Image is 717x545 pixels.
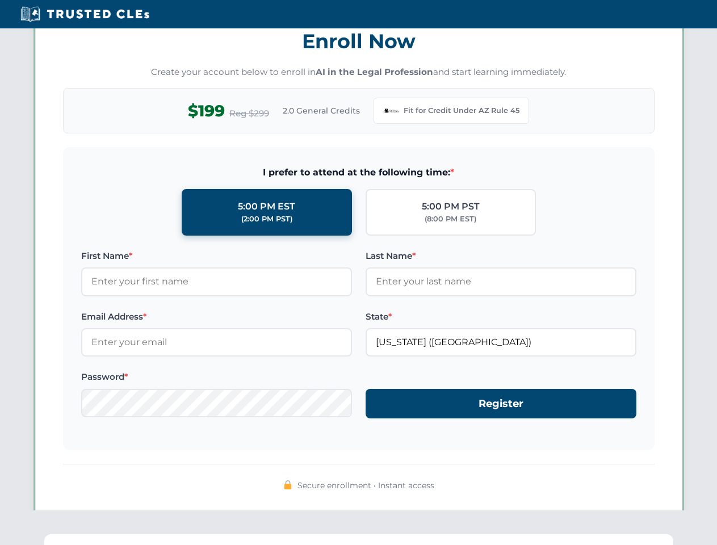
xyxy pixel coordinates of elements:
[188,98,225,124] span: $199
[383,103,399,119] img: Arizona Bar
[63,23,655,59] h3: Enroll Now
[238,199,295,214] div: 5:00 PM EST
[241,213,292,225] div: (2:00 PM PST)
[297,479,434,492] span: Secure enrollment • Instant access
[404,105,519,116] span: Fit for Credit Under AZ Rule 45
[63,66,655,79] p: Create your account below to enroll in and start learning immediately.
[17,6,153,23] img: Trusted CLEs
[422,199,480,214] div: 5:00 PM PST
[229,107,269,120] span: Reg $299
[81,249,352,263] label: First Name
[81,310,352,324] label: Email Address
[81,370,352,384] label: Password
[283,104,360,117] span: 2.0 General Credits
[316,66,433,77] strong: AI in the Legal Profession
[81,267,352,296] input: Enter your first name
[366,389,636,419] button: Register
[366,267,636,296] input: Enter your last name
[366,328,636,357] input: Arizona (AZ)
[366,249,636,263] label: Last Name
[425,213,476,225] div: (8:00 PM EST)
[81,328,352,357] input: Enter your email
[283,480,292,489] img: 🔒
[366,310,636,324] label: State
[81,165,636,180] span: I prefer to attend at the following time:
